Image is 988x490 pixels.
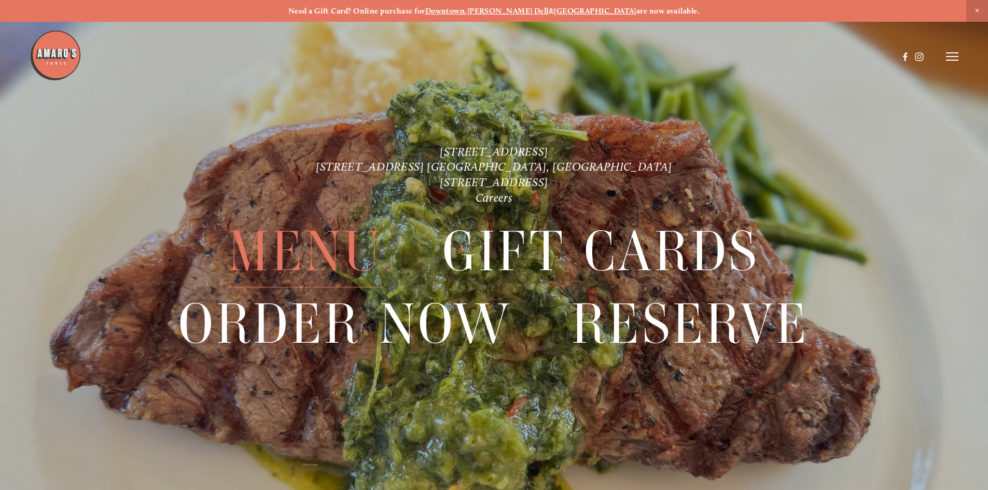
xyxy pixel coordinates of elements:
strong: are now available. [636,6,700,16]
img: Amaro's Table [30,30,81,81]
a: Reserve [572,288,810,359]
a: [STREET_ADDRESS] [440,175,548,189]
a: Order Now [178,288,512,359]
a: Gift Cards [442,216,760,287]
span: Menu [228,216,383,288]
a: Downtown [425,6,465,16]
a: [GEOGRAPHIC_DATA] [554,6,636,16]
a: [PERSON_NAME] Dell [467,6,549,16]
span: Gift Cards [442,216,760,288]
strong: & [549,6,554,16]
a: Careers [476,191,513,205]
a: [STREET_ADDRESS] [440,145,548,159]
strong: Need a Gift Card? Online purchase for [288,6,425,16]
a: Menu [228,216,383,287]
strong: , [465,6,467,16]
a: [STREET_ADDRESS] [GEOGRAPHIC_DATA], [GEOGRAPHIC_DATA] [316,160,672,174]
